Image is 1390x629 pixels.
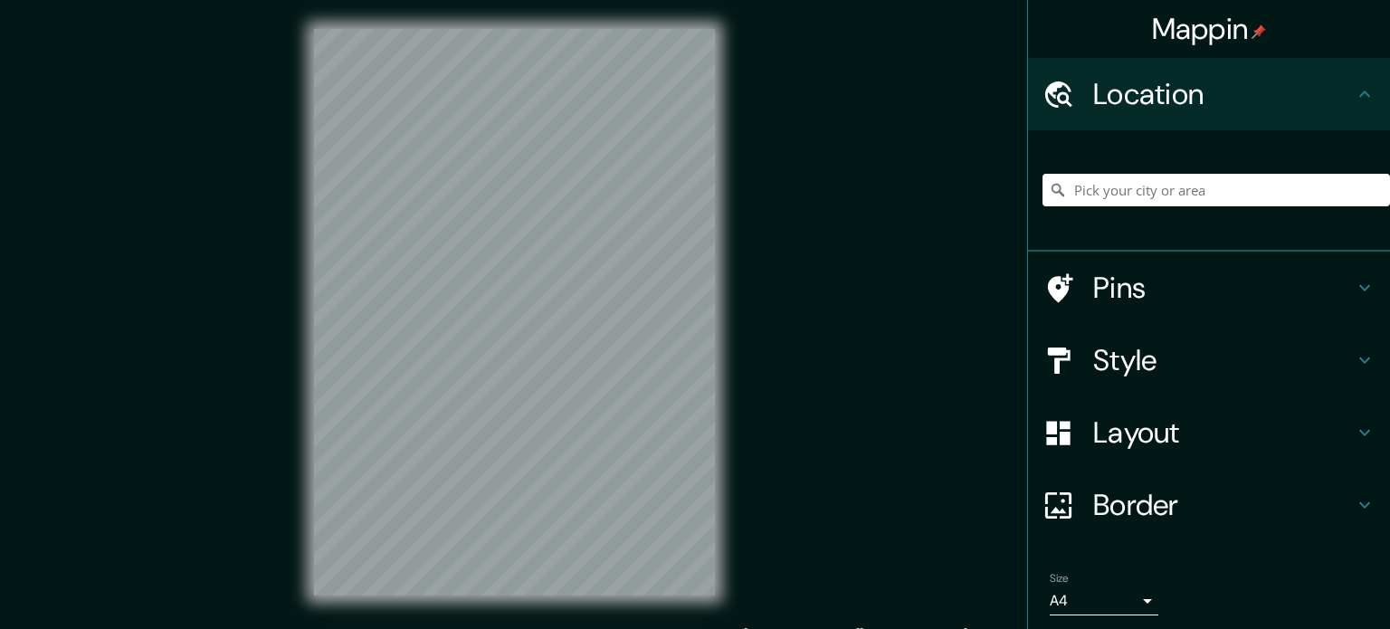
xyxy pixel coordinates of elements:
[1252,24,1266,39] img: pin-icon.png
[1093,487,1354,523] h4: Border
[1028,396,1390,469] div: Layout
[314,29,715,596] canvas: Map
[1042,174,1390,206] input: Pick your city or area
[1093,415,1354,451] h4: Layout
[1050,571,1069,586] label: Size
[1093,342,1354,378] h4: Style
[1093,76,1354,112] h4: Location
[1093,270,1354,306] h4: Pins
[1152,11,1267,47] h4: Mappin
[1028,58,1390,130] div: Location
[1050,586,1158,615] div: A4
[1229,558,1370,609] iframe: Help widget launcher
[1028,252,1390,324] div: Pins
[1028,469,1390,541] div: Border
[1028,324,1390,396] div: Style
